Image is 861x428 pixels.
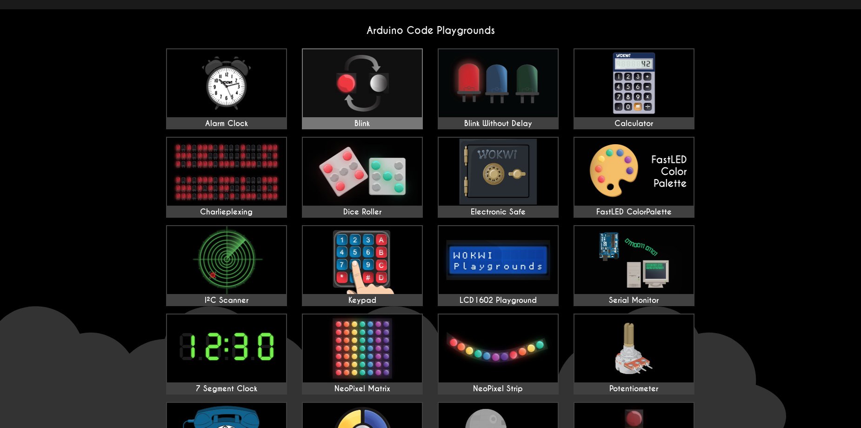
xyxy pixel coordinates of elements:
[439,296,558,305] div: LCD1602 Playground
[167,314,286,382] img: 7 Segment Clock
[438,48,559,129] a: Blink Without Delay
[302,225,423,306] a: Keypad
[303,207,422,217] div: Dice Roller
[574,138,694,206] img: FastLED ColorPalette
[303,384,422,394] div: NeoPixel Matrix
[166,314,287,395] a: 7 Segment Clock
[303,49,422,117] img: Blink
[167,49,286,117] img: Alarm Clock
[302,137,423,218] a: Dice Roller
[439,314,558,382] img: NeoPixel Strip
[438,225,559,306] a: LCD1602 Playground
[303,296,422,305] div: Keypad
[574,314,694,395] a: Potentiometer
[574,226,694,294] img: Serial Monitor
[439,138,558,206] img: Electronic Safe
[439,226,558,294] img: LCD1602 Playground
[159,24,703,37] h2: Arduino Code Playgrounds
[302,314,423,395] a: NeoPixel Matrix
[574,314,694,382] img: Potentiometer
[303,138,422,206] img: Dice Roller
[574,207,694,217] div: FastLED ColorPalette
[574,49,694,117] img: Calculator
[438,314,559,395] a: NeoPixel Strip
[439,207,558,217] div: Electronic Safe
[574,137,694,218] a: FastLED ColorPalette
[574,225,694,306] a: Serial Monitor
[303,119,422,128] div: Blink
[439,49,558,117] img: Blink Without Delay
[167,138,286,206] img: Charlieplexing
[167,384,286,394] div: 7 Segment Clock
[166,48,287,129] a: Alarm Clock
[167,207,286,217] div: Charlieplexing
[166,137,287,218] a: Charlieplexing
[439,384,558,394] div: NeoPixel Strip
[574,48,694,129] a: Calculator
[302,48,423,129] a: Blink
[167,119,286,128] div: Alarm Clock
[574,296,694,305] div: Serial Monitor
[166,225,287,306] a: I²C Scanner
[303,314,422,382] img: NeoPixel Matrix
[167,226,286,294] img: I²C Scanner
[574,384,694,394] div: Potentiometer
[438,137,559,218] a: Electronic Safe
[303,226,422,294] img: Keypad
[439,119,558,128] div: Blink Without Delay
[574,119,694,128] div: Calculator
[167,296,286,305] div: I²C Scanner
